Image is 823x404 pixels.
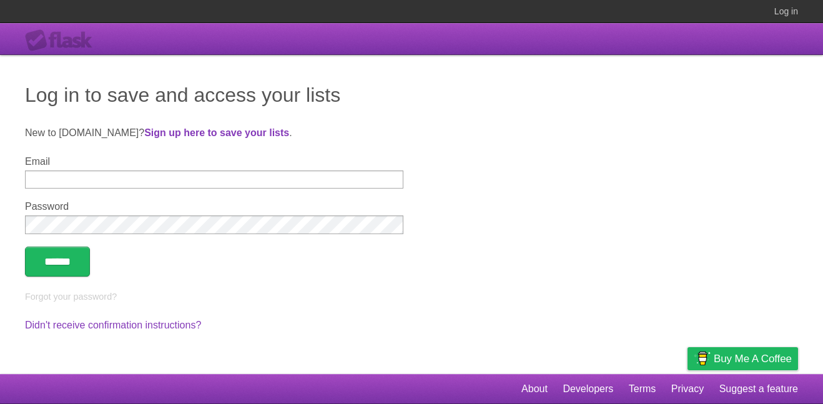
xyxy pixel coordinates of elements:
[144,127,289,138] a: Sign up here to save your lists
[25,201,403,212] label: Password
[629,377,656,401] a: Terms
[687,347,798,370] a: Buy me a coffee
[719,377,798,401] a: Suggest a feature
[521,377,548,401] a: About
[25,29,100,52] div: Flask
[563,377,613,401] a: Developers
[25,320,201,330] a: Didn't receive confirmation instructions?
[694,348,711,369] img: Buy me a coffee
[671,377,704,401] a: Privacy
[714,348,792,370] span: Buy me a coffee
[25,126,798,140] p: New to [DOMAIN_NAME]? .
[25,292,117,302] a: Forgot your password?
[25,80,798,110] h1: Log in to save and access your lists
[25,156,403,167] label: Email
